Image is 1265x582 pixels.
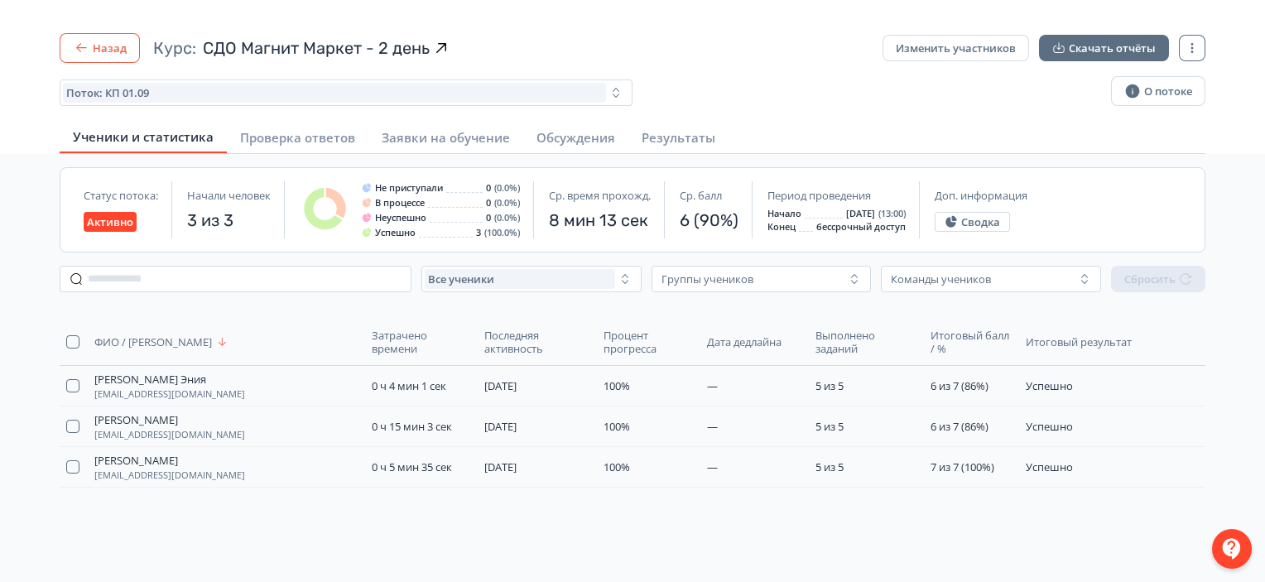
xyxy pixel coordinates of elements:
span: СДО Магнит Маркет - 2 день [203,36,430,60]
button: Процент прогресса [604,325,694,358]
button: Сбросить [1111,266,1205,292]
span: [PERSON_NAME] [94,454,178,467]
span: Ср. время прохожд. [549,189,651,202]
span: Доп. информация [935,189,1027,202]
button: ФИО / [PERSON_NAME] [94,332,232,352]
div: Группы учеников [661,272,753,286]
button: Выполнено заданий [815,325,916,358]
span: 6 (90%) [680,209,738,232]
span: Не приступали [375,183,443,193]
button: Изменить участников [883,35,1029,61]
span: Затрачено времени [372,329,469,355]
span: (100.0%) [484,228,520,238]
span: Обсуждения [536,129,615,146]
span: 100% [604,378,630,393]
span: 0 [486,183,491,193]
span: Успешно [1026,459,1073,474]
span: — [707,459,718,474]
span: Начали человек [187,189,271,202]
button: О потоке [1111,76,1205,106]
span: 5 из 5 [815,378,844,393]
button: Дата дедлайна [707,332,785,352]
button: Команды учеников [881,266,1101,292]
button: [PERSON_NAME] Эния[EMAIL_ADDRESS][DOMAIN_NAME] [94,373,245,399]
button: Итоговый балл / % [931,325,1012,358]
span: Заявки на обучение [382,129,510,146]
button: Затрачено времени [372,325,472,358]
span: Проверка ответов [240,129,355,146]
span: 3 из 3 [187,209,271,232]
span: Выполнено заданий [815,329,913,355]
span: Ср. балл [680,189,722,202]
span: Конец [767,222,796,232]
span: Активно [87,215,133,228]
span: Поток: КП 01.09 [66,86,149,99]
button: Скачать отчёты [1039,35,1169,61]
span: (0.0%) [494,183,520,193]
span: В процессе [375,198,425,208]
span: Все ученики [428,272,494,286]
span: 5 из 5 [815,459,844,474]
span: 5 из 5 [815,419,844,434]
span: 0 [486,213,491,223]
span: (0.0%) [494,198,520,208]
span: Статус потока: [84,189,158,202]
span: Успешно [1026,378,1073,393]
span: 3 [476,228,481,238]
span: Ученики и статистика [73,128,214,145]
span: — [707,378,718,393]
span: Последняя активность [484,329,586,355]
span: 0 ч 4 мин 1 сек [372,378,446,393]
button: Все ученики [421,266,642,292]
span: [DATE] [484,378,517,393]
span: 100% [604,459,630,474]
span: 6 из 7 (86%) [931,378,988,393]
span: [EMAIL_ADDRESS][DOMAIN_NAME] [94,389,245,399]
div: Команды учеников [891,272,991,286]
span: 0 ч 5 мин 35 сек [372,459,452,474]
span: [DATE] [846,209,875,219]
span: Успешно [1026,419,1073,434]
button: Назад [60,33,140,63]
span: 8 мин 13 сек [549,209,651,232]
span: [EMAIL_ADDRESS][DOMAIN_NAME] [94,470,245,480]
span: Неуспешно [375,213,426,223]
span: [DATE] [484,419,517,434]
button: Группы учеников [652,266,872,292]
span: Период проведения [767,189,871,202]
span: 100% [604,419,630,434]
span: ФИО / [PERSON_NAME] [94,335,212,349]
span: [DATE] [484,459,517,474]
button: [PERSON_NAME][EMAIL_ADDRESS][DOMAIN_NAME] [94,454,245,480]
span: Сводка [961,215,1000,228]
span: бессрочный доступ [816,222,906,232]
span: Итоговый результат [1026,335,1146,349]
span: 6 из 7 (86%) [931,419,988,434]
span: [PERSON_NAME] Эния [94,373,206,386]
span: Дата дедлайна [707,335,782,349]
span: [EMAIL_ADDRESS][DOMAIN_NAME] [94,430,245,440]
button: [PERSON_NAME][EMAIL_ADDRESS][DOMAIN_NAME] [94,413,245,440]
button: Поток: КП 01.09 [60,79,632,106]
span: Начало [767,209,801,219]
span: 0 ч 15 мин 3 сек [372,419,452,434]
span: Итоговый балл / % [931,329,1009,355]
span: 0 [486,198,491,208]
span: (13:00) [878,209,906,219]
span: 7 из 7 (100%) [931,459,994,474]
span: Успешно [375,228,416,238]
button: Сводка [935,212,1010,232]
span: — [707,419,718,434]
span: (0.0%) [494,213,520,223]
span: [PERSON_NAME] [94,413,178,426]
button: Последняя активность [484,325,589,358]
span: Результаты [642,129,715,146]
span: Курс: [153,36,196,60]
span: Процент прогресса [604,329,690,355]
